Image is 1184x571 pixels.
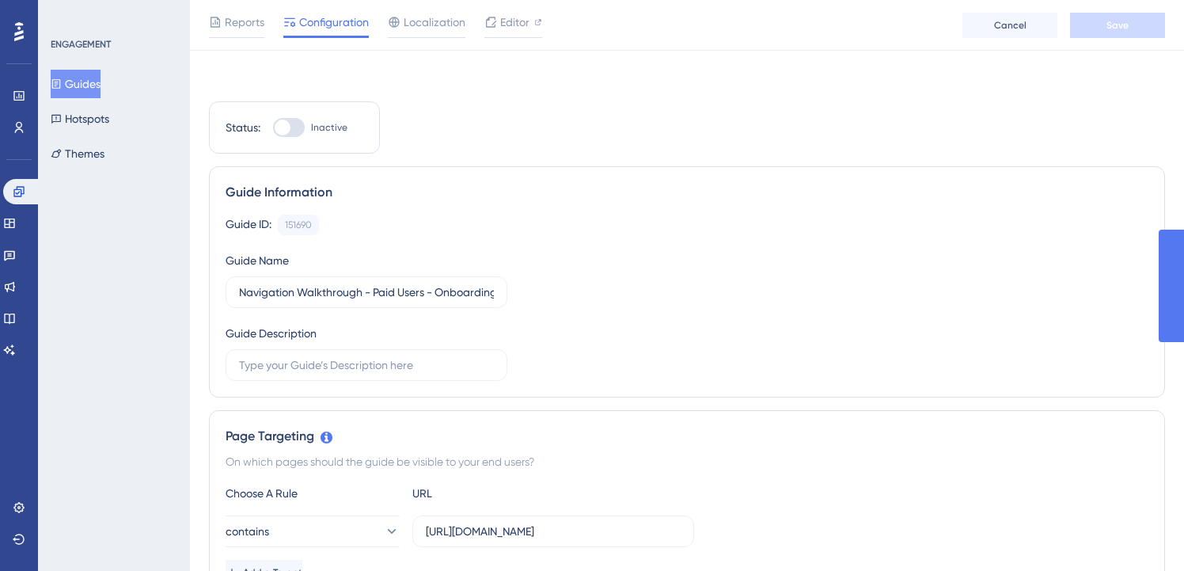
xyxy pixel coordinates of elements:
button: Cancel [962,13,1057,38]
span: Cancel [994,19,1027,32]
span: Reports [225,13,264,32]
div: Guide ID: [226,215,271,235]
div: Status: [226,118,260,137]
span: contains [226,522,269,541]
div: Guide Name [226,251,289,270]
span: Localization [404,13,465,32]
button: contains [226,516,400,547]
div: Guide Information [226,183,1148,202]
span: Editor [500,13,529,32]
span: Configuration [299,13,369,32]
div: Guide Description [226,324,317,343]
iframe: UserGuiding AI Assistant Launcher [1118,508,1165,556]
button: Themes [51,139,104,168]
div: Page Targeting [226,427,1148,446]
div: ENGAGEMENT [51,38,111,51]
div: 151690 [285,219,312,231]
input: Type your Guide’s Description here [239,356,494,374]
button: Guides [51,70,101,98]
span: Inactive [311,121,347,134]
button: Save [1070,13,1165,38]
span: Save [1106,19,1129,32]
button: Hotspots [51,105,109,133]
input: yourwebsite.com/path [426,523,681,540]
div: On which pages should the guide be visible to your end users? [226,452,1148,471]
div: URL [412,484,586,503]
div: Choose A Rule [226,484,400,503]
input: Type your Guide’s Name here [239,284,494,301]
